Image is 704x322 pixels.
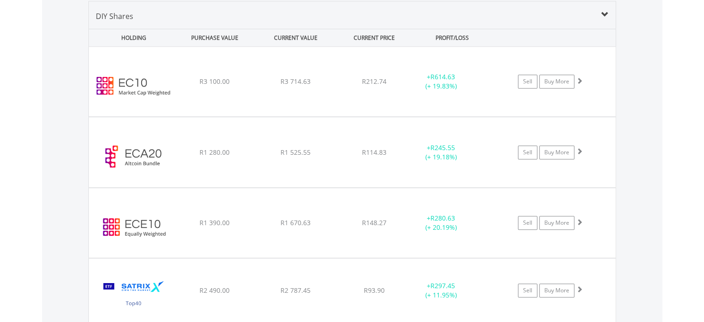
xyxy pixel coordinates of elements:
div: HOLDING [89,29,174,46]
span: R1 390.00 [199,218,230,227]
div: PURCHASE VALUE [175,29,255,46]
span: DIY Shares [96,11,133,21]
a: Sell [518,216,537,230]
a: Buy More [539,216,574,230]
img: ECA20.EC.ECA20.png [93,129,173,184]
div: CURRENT PRICE [337,29,411,46]
div: PROFIT/LOSS [413,29,492,46]
span: R614.63 [430,72,455,81]
a: Buy More [539,284,574,297]
span: R297.45 [430,281,455,290]
span: R212.74 [362,77,386,86]
div: + (+ 20.19%) [406,214,476,232]
a: Buy More [539,145,574,159]
span: R2 787.45 [280,286,311,295]
a: Sell [518,284,537,297]
div: + (+ 19.83%) [406,72,476,91]
div: CURRENT VALUE [256,29,336,46]
img: ECE10.EC.ECE10.png [93,200,173,255]
div: + (+ 11.95%) [406,281,476,300]
img: EQU.ZA.STX40.png [93,270,173,320]
span: R3 714.63 [280,77,311,86]
a: Sell [518,145,537,159]
span: R1 525.55 [280,148,311,157]
span: R114.83 [362,148,386,157]
span: R148.27 [362,218,386,227]
div: + (+ 19.18%) [406,143,476,162]
span: R280.63 [430,214,455,222]
span: R245.55 [430,143,455,152]
span: R2 490.00 [199,286,230,295]
span: R93.90 [364,286,385,295]
span: R1 670.63 [280,218,311,227]
a: Buy More [539,75,574,88]
a: Sell [518,75,537,88]
span: R1 280.00 [199,148,230,157]
img: EC10.EC.EC10.png [93,58,173,114]
span: R3 100.00 [199,77,230,86]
